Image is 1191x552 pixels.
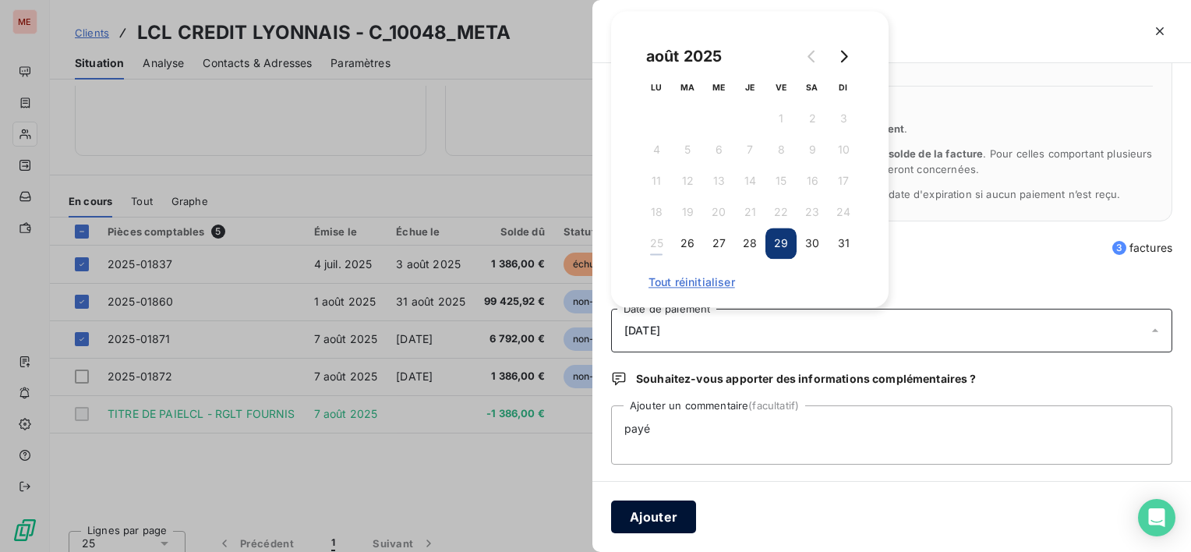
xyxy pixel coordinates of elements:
[1138,499,1175,536] div: Open Intercom Messenger
[797,103,828,134] button: 2
[828,165,859,196] button: 17
[641,134,672,165] button: 4
[649,147,1153,175] span: La promesse de paiement couvre . Pour celles comportant plusieurs échéances, seules les échéances...
[641,44,727,69] div: août 2025
[797,165,828,196] button: 16
[641,196,672,228] button: 18
[611,405,1172,465] textarea: payé
[703,72,734,103] th: mercredi
[765,103,797,134] button: 1
[797,196,828,228] button: 23
[828,196,859,228] button: 24
[672,196,703,228] button: 19
[828,72,859,103] th: dimanche
[734,196,765,228] button: 21
[636,371,976,387] span: Souhaitez-vous apporter des informations complémentaires ?
[672,165,703,196] button: 12
[641,72,672,103] th: lundi
[703,196,734,228] button: 20
[734,72,765,103] th: jeudi
[641,165,672,196] button: 11
[797,72,828,103] th: samedi
[828,228,859,259] button: 31
[703,165,734,196] button: 13
[1112,240,1172,256] span: factures
[828,103,859,134] button: 3
[797,134,828,165] button: 9
[734,228,765,259] button: 28
[641,228,672,259] button: 25
[828,134,859,165] button: 10
[815,147,984,160] span: l’ensemble du solde de la facture
[672,228,703,259] button: 26
[765,196,797,228] button: 22
[797,228,828,259] button: 30
[672,72,703,103] th: mardi
[734,134,765,165] button: 7
[703,134,734,165] button: 6
[765,228,797,259] button: 29
[1112,241,1126,255] span: 3
[797,41,828,72] button: Go to previous month
[734,165,765,196] button: 14
[765,165,797,196] button: 15
[649,276,851,288] span: Tout réinitialiser
[611,501,696,533] button: Ajouter
[672,134,703,165] button: 5
[828,41,859,72] button: Go to next month
[624,324,660,337] span: [DATE]
[765,134,797,165] button: 8
[765,72,797,103] th: vendredi
[703,228,734,259] button: 27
